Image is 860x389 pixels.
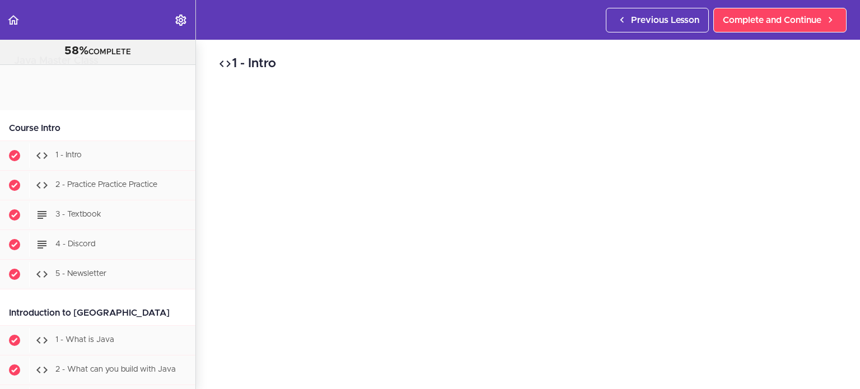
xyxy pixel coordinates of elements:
[14,44,181,59] div: COMPLETE
[174,13,188,27] svg: Settings Menu
[55,181,157,189] span: 2 - Practice Practice Practice
[218,54,838,73] h2: 1 - Intro
[631,13,699,27] span: Previous Lesson
[64,45,88,57] span: 58%
[55,270,106,278] span: 5 - Newsletter
[55,210,101,218] span: 3 - Textbook
[55,336,114,344] span: 1 - What is Java
[713,8,847,32] a: Complete and Continue
[55,365,176,373] span: 2 - What can you build with Java
[55,151,82,159] span: 1 - Intro
[55,240,95,248] span: 4 - Discord
[723,13,821,27] span: Complete and Continue
[7,13,20,27] svg: Back to course curriculum
[606,8,709,32] a: Previous Lesson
